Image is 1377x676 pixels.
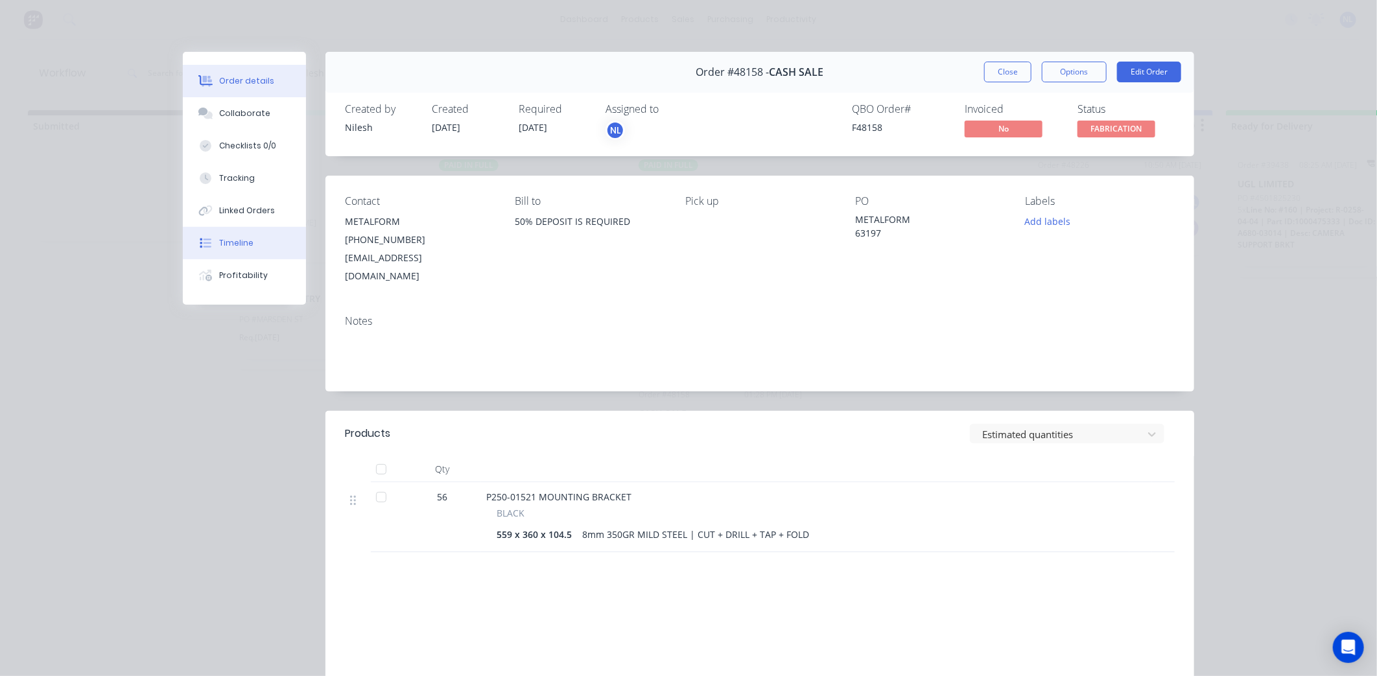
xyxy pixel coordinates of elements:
span: [DATE] [432,121,460,134]
div: [EMAIL_ADDRESS][DOMAIN_NAME] [345,249,494,285]
div: Invoiced [965,103,1062,115]
span: Order #48158 - [696,66,770,78]
div: F48158 [852,121,949,134]
div: METALFORM [345,213,494,231]
div: Linked Orders [219,205,275,216]
div: Checklists 0/0 [219,140,276,152]
div: 8mm 350GR MILD STEEL | CUT + DRILL + TAP + FOLD [577,525,814,544]
div: METALFORM 63197 [855,213,1004,240]
div: 50% DEPOSIT IS REQUIRED [515,213,664,254]
span: P250-01521 MOUNTING BRACKET [486,491,631,503]
div: [PHONE_NUMBER] [345,231,494,249]
div: Labels [1026,195,1175,207]
button: Tracking [183,162,306,194]
div: Contact [345,195,494,207]
div: Created [432,103,503,115]
button: FABRICATION [1077,121,1155,140]
div: Qty [403,456,481,482]
button: Linked Orders [183,194,306,227]
div: Profitability [219,270,268,281]
div: Tracking [219,172,255,184]
span: No [965,121,1042,137]
button: Checklists 0/0 [183,130,306,162]
div: Products [345,426,390,441]
button: Edit Order [1117,62,1181,82]
div: Required [519,103,590,115]
div: Status [1077,103,1175,115]
button: Timeline [183,227,306,259]
button: Options [1042,62,1107,82]
div: Bill to [515,195,664,207]
button: Order details [183,65,306,97]
div: PO [855,195,1004,207]
div: Timeline [219,237,253,249]
div: Notes [345,315,1175,327]
span: 56 [437,490,447,504]
span: FABRICATION [1077,121,1155,137]
button: Profitability [183,259,306,292]
div: Collaborate [219,108,270,119]
button: Add labels [1018,213,1077,230]
div: Order details [219,75,274,87]
button: NL [606,121,625,140]
button: Collaborate [183,97,306,130]
div: 559 x 360 x 104.5 [497,525,577,544]
span: CASH SALE [770,66,824,78]
span: [DATE] [519,121,547,134]
div: QBO Order # [852,103,949,115]
div: 50% DEPOSIT IS REQUIRED [515,213,664,231]
div: METALFORM[PHONE_NUMBER][EMAIL_ADDRESS][DOMAIN_NAME] [345,213,494,285]
div: Open Intercom Messenger [1333,632,1364,663]
div: Pick up [685,195,834,207]
div: Created by [345,103,416,115]
span: BLACK [497,506,524,520]
button: Close [984,62,1031,82]
div: Assigned to [606,103,735,115]
div: Nilesh [345,121,416,134]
